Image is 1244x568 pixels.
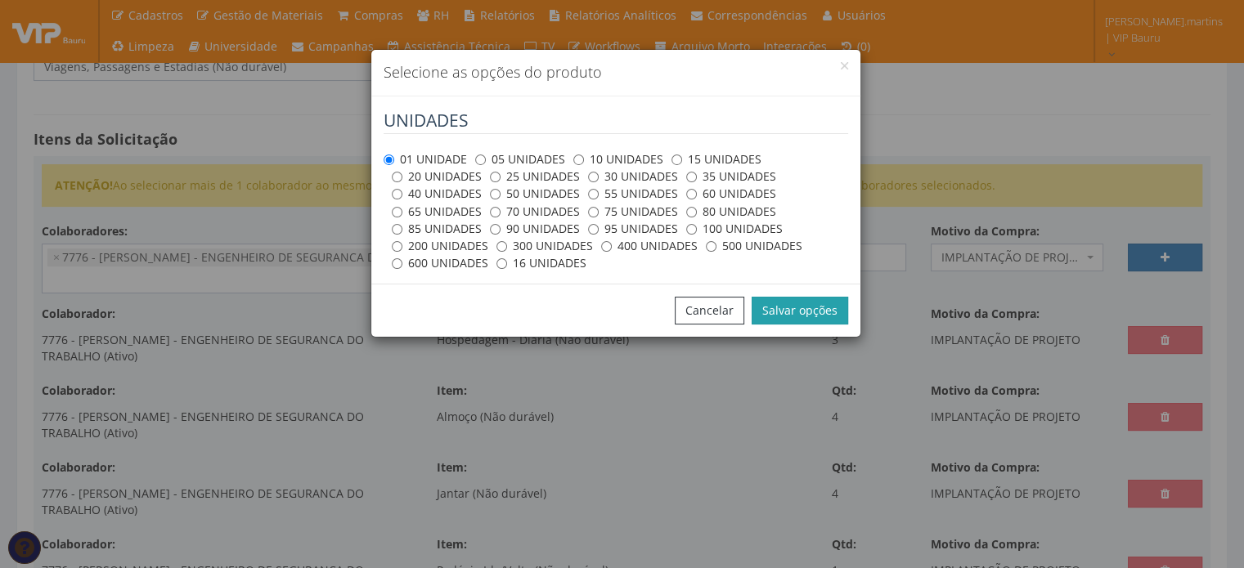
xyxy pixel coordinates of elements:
label: 10 UNIDADES [573,151,663,168]
label: 30 UNIDADES [588,168,678,185]
label: 40 UNIDADES [392,186,482,202]
legend: UNIDADES [384,109,848,134]
label: 80 UNIDADES [686,203,776,220]
label: 100 UNIDADES [686,221,783,237]
label: 75 UNIDADES [588,203,678,220]
label: 60 UNIDADES [686,186,776,202]
label: 85 UNIDADES [392,221,482,237]
label: 95 UNIDADES [588,221,678,237]
label: 15 UNIDADES [671,151,761,168]
button: Salvar opções [752,297,848,324]
label: 16 UNIDADES [496,255,586,271]
label: 55 UNIDADES [588,186,678,202]
label: 90 UNIDADES [490,221,580,237]
label: 70 UNIDADES [490,203,580,220]
label: 35 UNIDADES [686,168,776,185]
label: 600 UNIDADES [392,255,488,271]
label: 01 UNIDADE [384,151,467,168]
label: 500 UNIDADES [706,238,802,254]
label: 25 UNIDADES [490,168,580,185]
label: 300 UNIDADES [496,238,593,254]
label: 400 UNIDADES [601,238,698,254]
label: 200 UNIDADES [392,238,488,254]
label: 05 UNIDADES [475,151,565,168]
label: 20 UNIDADES [392,168,482,185]
label: 65 UNIDADES [392,203,482,220]
label: 50 UNIDADES [490,186,580,202]
button: Cancelar [675,297,744,324]
h4: Selecione as opções do produto [384,62,848,83]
